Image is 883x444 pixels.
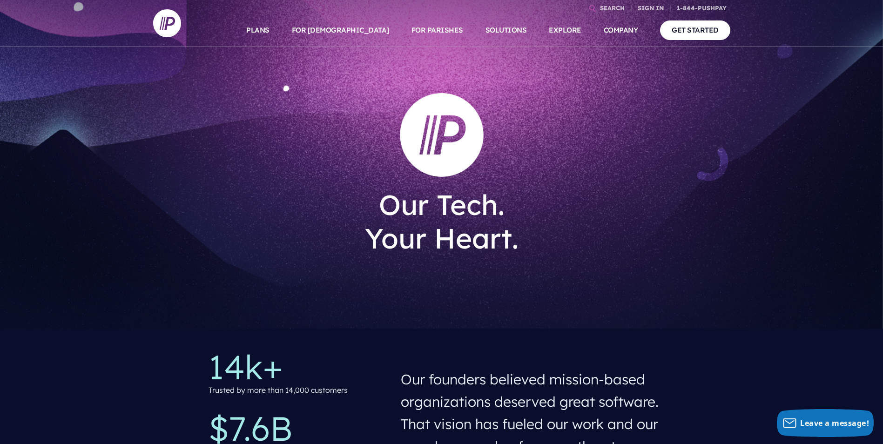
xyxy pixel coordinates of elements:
[209,383,348,397] p: Trusted by more than 14,000 customers
[777,409,874,437] button: Leave a message!
[660,20,730,40] a: GET STARTED
[209,350,386,383] p: 14k+
[549,14,581,47] a: EXPLORE
[246,14,270,47] a: PLANS
[800,418,869,428] span: Leave a message!
[292,14,389,47] a: FOR [DEMOGRAPHIC_DATA]
[411,14,463,47] a: FOR PARISHES
[485,14,527,47] a: SOLUTIONS
[305,181,579,262] h1: Our Tech. Your Heart.
[604,14,638,47] a: COMPANY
